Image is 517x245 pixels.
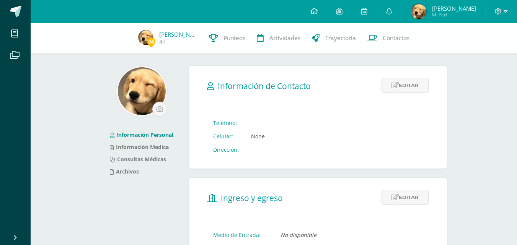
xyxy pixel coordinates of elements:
[147,37,155,47] span: 94
[159,31,197,38] a: [PERSON_NAME]
[110,168,139,175] a: Archivos
[245,130,271,143] td: None
[218,81,311,91] span: Información de Contacto
[362,23,415,54] a: Contactos
[223,34,245,42] span: Punteos
[207,228,274,242] td: Medio de Entrada:
[221,193,283,203] span: Ingreso y egreso
[269,34,300,42] span: Actividades
[118,67,166,115] img: 86a328595ad4748dfe5420f21194465a.png
[207,143,245,156] td: Dirección:
[251,23,306,54] a: Actividades
[325,34,356,42] span: Trayectoria
[110,156,166,163] a: Consultas Médicas
[207,116,245,130] td: Teléfono:
[383,34,409,42] span: Contactos
[138,30,153,45] img: 25092616b39e385be81f4811738de9b3.png
[382,190,429,205] a: Editar
[432,5,476,12] span: [PERSON_NAME]
[281,231,316,239] i: No disponible
[207,130,245,143] td: Celular:
[159,38,166,46] a: 44
[203,23,251,54] a: Punteos
[110,131,173,138] a: Información Personal
[306,23,362,54] a: Trayectoria
[432,11,476,18] span: Mi Perfil
[110,143,169,151] a: Información Medica
[382,78,429,93] a: Editar
[411,4,426,19] img: 25092616b39e385be81f4811738de9b3.png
